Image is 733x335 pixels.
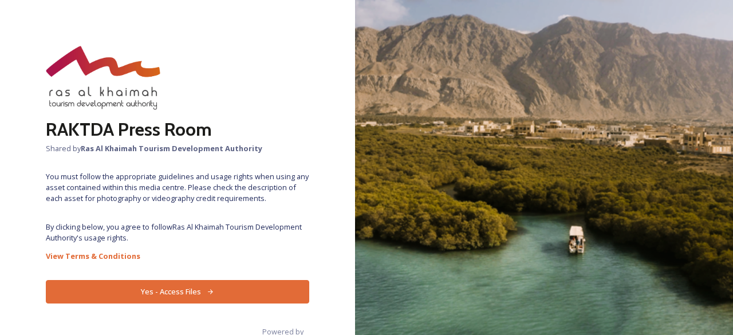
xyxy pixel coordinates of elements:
[46,116,309,143] h2: RAKTDA Press Room
[46,280,309,304] button: Yes - Access Files
[81,143,262,153] strong: Ras Al Khaimah Tourism Development Authority
[46,46,160,110] img: raktda_eng_new-stacked-logo_rgb.png
[46,249,309,263] a: View Terms & Conditions
[46,222,309,243] span: By clicking below, you agree to follow Ras Al Khaimah Tourism Development Authority 's usage rights.
[46,143,309,154] span: Shared by
[46,251,140,261] strong: View Terms & Conditions
[46,171,309,204] span: You must follow the appropriate guidelines and usage rights when using any asset contained within...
